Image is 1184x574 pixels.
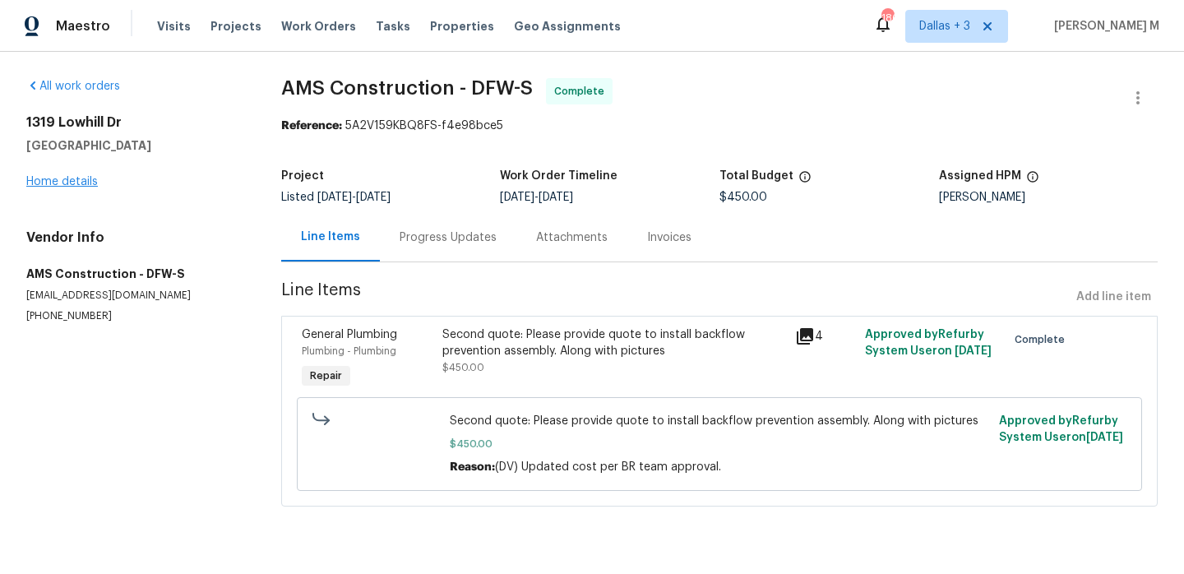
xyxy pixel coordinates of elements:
span: Work Orders [281,18,356,35]
span: - [317,192,391,203]
span: Properties [430,18,494,35]
div: Invoices [647,229,691,246]
span: AMS Construction - DFW-S [281,78,533,98]
span: Geo Assignments [514,18,621,35]
span: Visits [157,18,191,35]
div: [PERSON_NAME] [939,192,1159,203]
h4: Vendor Info [26,229,242,246]
span: [DATE] [356,192,391,203]
span: [DATE] [1086,432,1123,443]
span: Second quote: Please provide quote to install backflow prevention assembly. Along with pictures [450,413,989,429]
span: Reason: [450,461,495,473]
span: Line Items [281,282,1070,312]
h5: [GEOGRAPHIC_DATA] [26,137,242,154]
span: Complete [1015,331,1071,348]
span: Listed [281,192,391,203]
h2: 1319 Lowhill Dr [26,114,242,131]
h5: AMS Construction - DFW-S [26,266,242,282]
h5: Work Order Timeline [500,170,617,182]
span: [PERSON_NAME] M [1048,18,1159,35]
span: [DATE] [500,192,534,203]
span: $450.00 [450,436,989,452]
p: [PHONE_NUMBER] [26,309,242,323]
span: [DATE] [317,192,352,203]
div: 4 [795,326,856,346]
h5: Assigned HPM [939,170,1021,182]
span: Maestro [56,18,110,35]
span: Complete [554,83,611,100]
b: Reference: [281,120,342,132]
h5: Project [281,170,324,182]
div: Second quote: Please provide quote to install backflow prevention assembly. Along with pictures [442,326,784,359]
div: 5A2V159KBQ8FS-f4e98bce5 [281,118,1158,134]
a: Home details [26,176,98,187]
span: Tasks [376,21,410,32]
div: Attachments [536,229,608,246]
span: [DATE] [955,345,992,357]
div: Progress Updates [400,229,497,246]
p: [EMAIL_ADDRESS][DOMAIN_NAME] [26,289,242,303]
h5: Total Budget [719,170,793,182]
span: General Plumbing [302,329,397,340]
span: $450.00 [719,192,767,203]
span: Repair [303,368,349,384]
span: [DATE] [539,192,573,203]
span: Projects [210,18,261,35]
span: Plumbing - Plumbing [302,346,396,356]
span: The total cost of line items that have been proposed by Opendoor. This sum includes line items th... [798,170,812,192]
div: Line Items [301,229,360,245]
div: 186 [881,10,893,26]
span: The hpm assigned to this work order. [1026,170,1039,192]
a: All work orders [26,81,120,92]
span: Approved by Refurby System User on [999,415,1123,443]
span: $450.00 [442,363,484,373]
span: - [500,192,573,203]
span: Approved by Refurby System User on [865,329,992,357]
span: (DV) Updated cost per BR team approval. [495,461,721,473]
span: Dallas + 3 [919,18,970,35]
